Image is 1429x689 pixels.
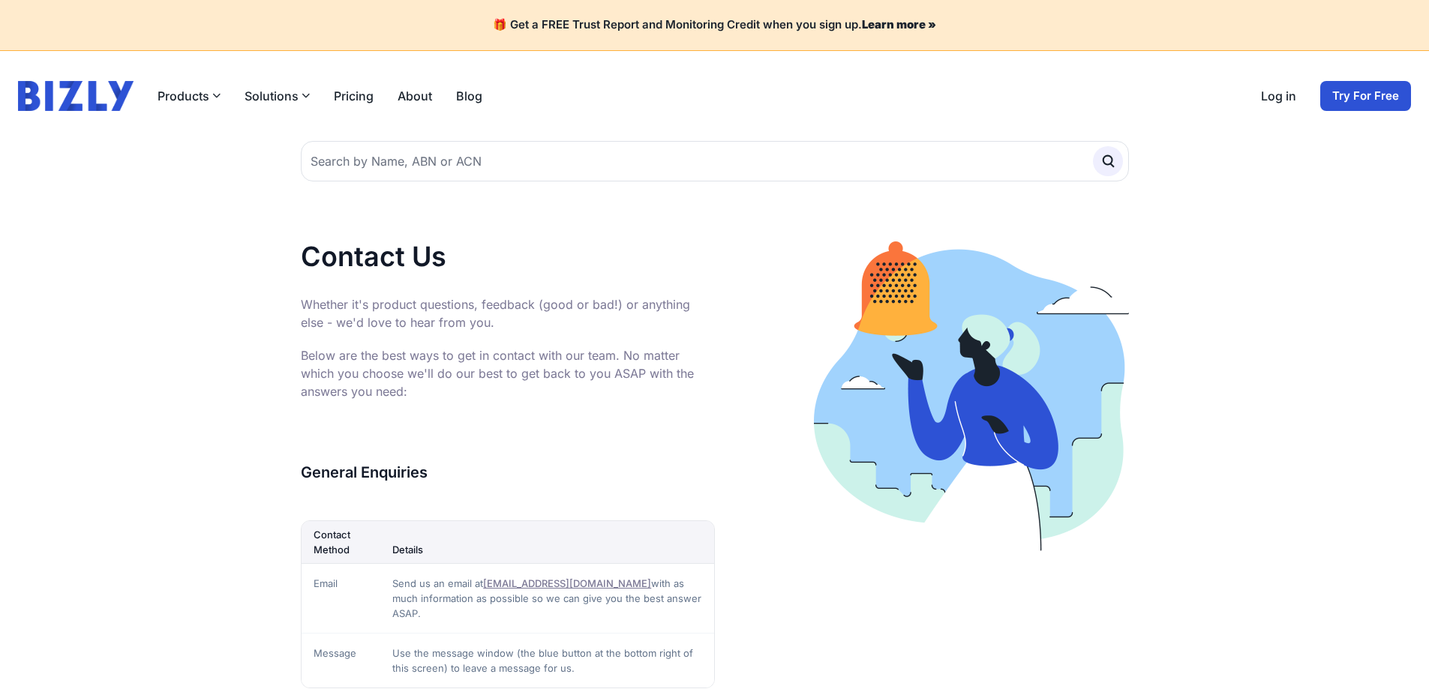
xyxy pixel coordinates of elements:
input: Search by Name, ABN or ACN [301,141,1129,181]
button: Solutions [245,87,310,105]
h1: Contact Us [301,241,715,271]
a: Log in [1261,87,1296,105]
p: Below are the best ways to get in contact with our team. No matter which you choose we'll do our ... [301,346,715,400]
td: Email [302,563,381,633]
a: Pricing [334,87,374,105]
h3: General Enquiries [301,460,715,484]
p: Whether it's product questions, feedback (good or bad!) or anything else - we'd love to hear from... [301,295,715,331]
a: Try For Free [1320,81,1411,111]
th: Contact Method [302,521,381,564]
a: About [398,87,432,105]
td: Use the message window (the blue button at the bottom right of this screen) to leave a message fo... [380,633,713,688]
button: Products [158,87,221,105]
td: Message [302,633,381,688]
td: Send us an email at with as much information as possible so we can give you the best answer ASAP. [380,563,713,633]
a: Blog [456,87,482,105]
a: Learn more » [862,17,936,31]
th: Details [380,521,713,564]
h4: 🎁 Get a FREE Trust Report and Monitoring Credit when you sign up. [18,18,1411,32]
a: [EMAIL_ADDRESS][DOMAIN_NAME] [483,577,651,589]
